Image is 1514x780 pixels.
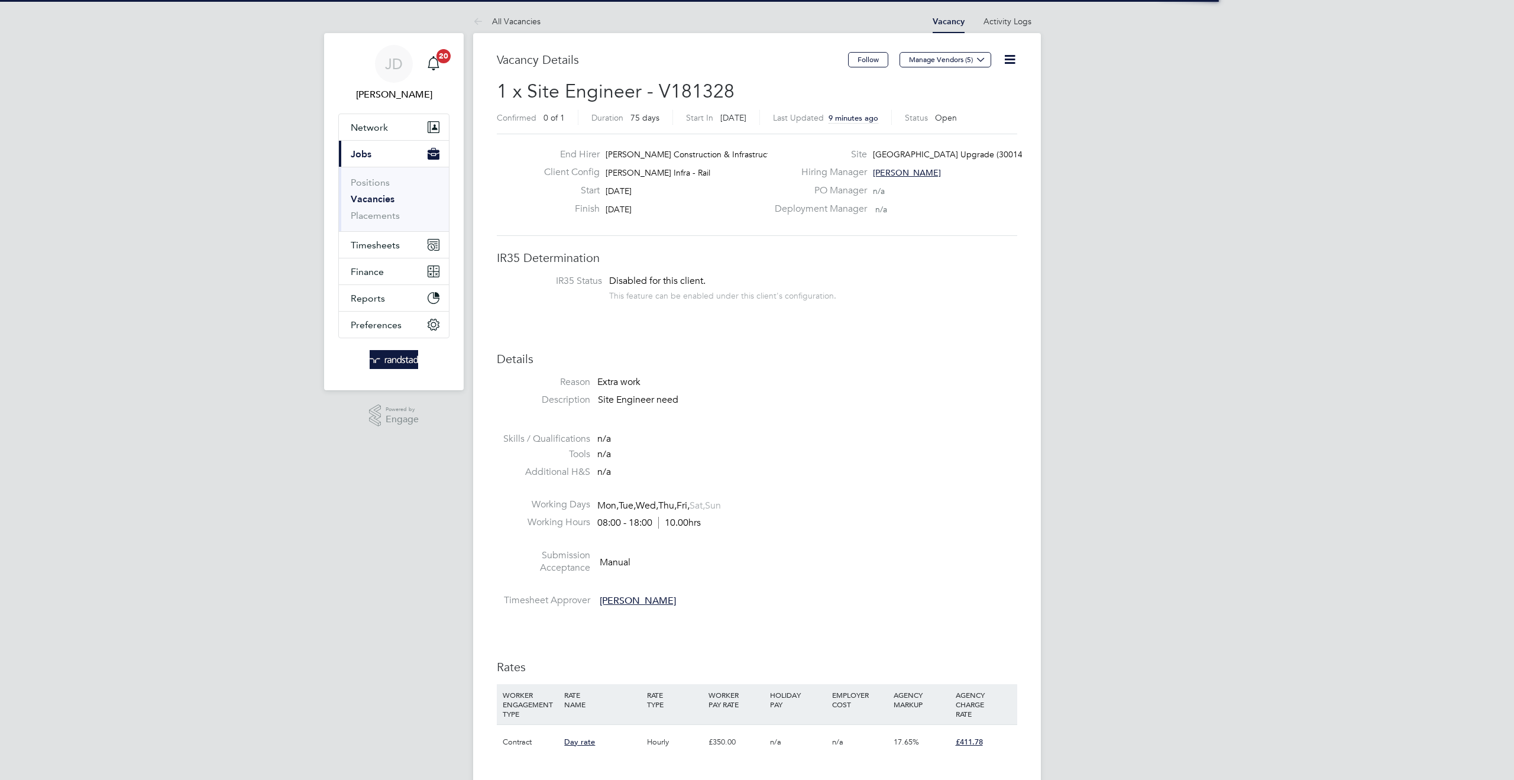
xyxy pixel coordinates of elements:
[497,466,590,478] label: Additional H&S
[591,112,623,123] label: Duration
[500,684,561,724] div: WORKER ENGAGEMENT TYPE
[436,49,451,63] span: 20
[984,16,1031,27] a: Activity Logs
[497,80,735,103] span: 1 x Site Engineer - V181328
[497,499,590,511] label: Working Days
[339,285,449,311] button: Reports
[497,394,590,406] label: Description
[636,500,658,512] span: Wed,
[891,684,952,715] div: AGENCY MARKUP
[370,350,419,369] img: randstad-logo-retina.png
[369,404,419,427] a: Powered byEngage
[770,737,781,747] span: n/a
[644,684,706,715] div: RATE TYPE
[706,725,767,759] div: £350.00
[829,113,878,123] span: 9 minutes ago
[351,266,384,277] span: Finance
[848,52,888,67] button: Follow
[497,376,590,389] label: Reason
[677,500,690,512] span: Fri,
[905,112,928,123] label: Status
[773,112,824,123] label: Last Updated
[535,185,600,197] label: Start
[497,448,590,461] label: Tools
[705,500,721,512] span: Sun
[606,167,710,178] span: [PERSON_NAME] Infra - Rail
[351,239,400,251] span: Timesheets
[535,203,600,215] label: Finish
[630,112,659,123] span: 75 days
[338,45,449,102] a: JD[PERSON_NAME]
[544,112,565,123] span: 0 of 1
[422,45,445,83] a: 20
[900,52,991,67] button: Manage Vendors (5)
[535,148,600,161] label: End Hirer
[935,112,957,123] span: Open
[706,684,767,715] div: WORKER PAY RATE
[497,250,1017,266] h3: IR35 Determination
[600,556,630,568] span: Manual
[953,684,1014,724] div: AGENCY CHARGE RATE
[597,500,619,512] span: Mon,
[509,275,602,287] label: IR35 Status
[956,737,983,747] span: £411.78
[351,177,390,188] a: Positions
[609,287,836,301] div: This feature can be enabled under this client's configuration.
[339,312,449,338] button: Preferences
[351,193,394,205] a: Vacancies
[597,448,611,460] span: n/a
[829,684,891,715] div: EMPLOYER COST
[768,185,867,197] label: PO Manager
[351,148,371,160] span: Jobs
[767,684,829,715] div: HOLIDAY PAY
[658,517,701,529] span: 10.00hrs
[894,737,919,747] span: 17.65%
[385,56,403,72] span: JD
[768,203,867,215] label: Deployment Manager
[873,149,1030,160] span: [GEOGRAPHIC_DATA] Upgrade (300147)
[873,186,885,196] span: n/a
[597,433,611,445] span: n/a
[497,433,590,445] label: Skills / Qualifications
[600,595,676,607] span: [PERSON_NAME]
[351,293,385,304] span: Reports
[338,350,449,369] a: Go to home page
[768,148,867,161] label: Site
[497,112,536,123] label: Confirmed
[386,404,419,415] span: Powered by
[609,275,706,287] span: Disabled for this client.
[606,204,632,215] span: [DATE]
[497,351,1017,367] h3: Details
[338,88,449,102] span: James Deegan
[535,166,600,179] label: Client Config
[606,149,778,160] span: [PERSON_NAME] Construction & Infrastruct…
[351,122,388,133] span: Network
[386,415,419,425] span: Engage
[497,516,590,529] label: Working Hours
[720,112,746,123] span: [DATE]
[473,16,541,27] a: All Vacancies
[339,258,449,284] button: Finance
[597,517,701,529] div: 08:00 - 18:00
[690,500,705,512] span: Sat,
[658,500,677,512] span: Thu,
[564,737,595,747] span: Day rate
[597,466,611,478] span: n/a
[561,684,643,715] div: RATE NAME
[339,141,449,167] button: Jobs
[339,232,449,258] button: Timesheets
[597,376,640,388] span: Extra work
[644,725,706,759] div: Hourly
[497,52,848,67] h3: Vacancy Details
[686,112,713,123] label: Start In
[351,319,402,331] span: Preferences
[497,594,590,607] label: Timesheet Approver
[598,394,1017,406] p: Site Engineer need
[875,204,887,215] span: n/a
[606,186,632,196] span: [DATE]
[873,167,941,178] span: [PERSON_NAME]
[500,725,561,759] div: Contract
[324,33,464,390] nav: Main navigation
[832,737,843,747] span: n/a
[351,210,400,221] a: Placements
